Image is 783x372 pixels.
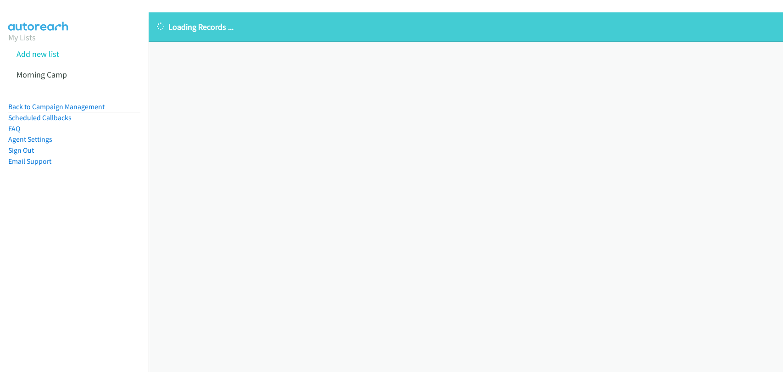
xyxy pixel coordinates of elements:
a: Sign Out [8,146,34,155]
a: My Lists [8,32,36,43]
p: Loading Records ... [157,21,775,33]
a: Back to Campaign Management [8,102,105,111]
a: Agent Settings [8,135,52,144]
a: FAQ [8,124,20,133]
a: Scheduled Callbacks [8,113,72,122]
a: Add new list [17,49,59,59]
a: Morning Camp [17,69,67,80]
a: Email Support [8,157,51,166]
